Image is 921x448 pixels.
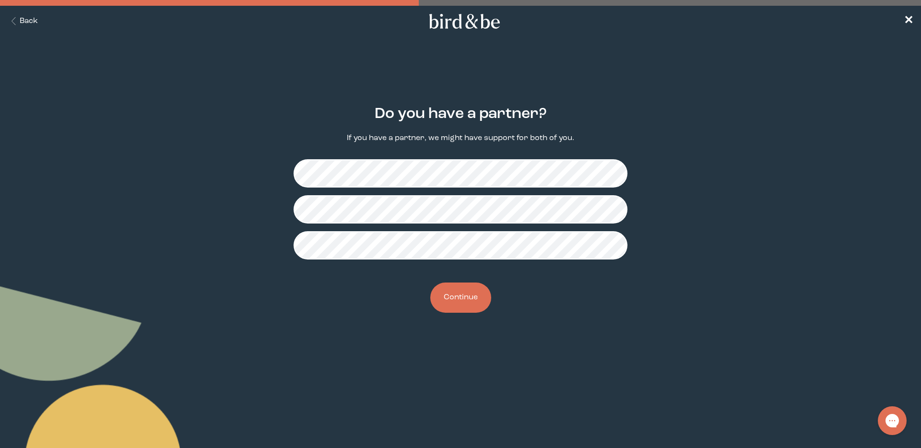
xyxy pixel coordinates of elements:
[430,283,491,313] button: Continue
[904,13,913,30] a: ✕
[8,16,38,27] button: Back Button
[873,403,911,438] iframe: Gorgias live chat messenger
[904,15,913,27] span: ✕
[375,103,547,125] h2: Do you have a partner?
[347,133,574,144] p: If you have a partner, we might have support for both of you.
